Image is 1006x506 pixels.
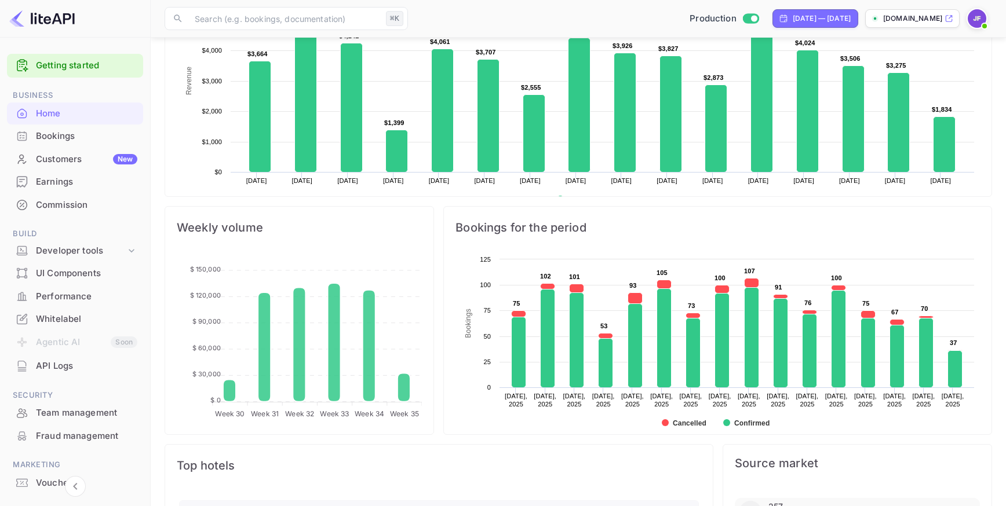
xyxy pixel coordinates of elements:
[337,177,358,184] text: [DATE]
[480,281,491,288] text: 100
[942,393,964,408] text: [DATE], 2025
[704,74,724,81] text: $2,873
[932,106,952,113] text: $1,834
[505,393,527,408] text: [DATE], 2025
[921,305,928,312] text: 70
[215,409,245,418] tspan: Week 30
[611,177,632,184] text: [DATE]
[7,285,143,308] div: Performance
[650,393,673,408] text: [DATE], 2025
[7,402,143,423] a: Team management
[202,78,222,85] text: $3,000
[7,402,143,424] div: Team management
[202,138,222,145] text: $1,000
[210,396,220,404] tspan: $ 0
[36,476,137,490] div: Vouchers
[767,393,789,408] text: [DATE], 2025
[795,39,815,46] text: $4,024
[735,456,980,470] span: Source market
[36,130,137,143] div: Bookings
[7,171,143,193] div: Earnings
[285,409,314,418] tspan: Week 32
[192,370,221,378] tspan: $ 30,000
[483,333,491,340] text: 50
[657,269,668,276] text: 105
[7,125,143,146] a: Bookings
[9,9,75,28] img: LiteAPI logo
[702,177,723,184] text: [DATE]
[192,317,221,325] tspan: $ 90,000
[913,393,935,408] text: [DATE], 2025
[251,409,279,418] tspan: Week 31
[883,13,942,24] p: [DOMAIN_NAME]
[690,12,737,25] span: Production
[36,406,137,420] div: Team management
[931,177,952,184] text: [DATE]
[383,177,404,184] text: [DATE]
[430,38,450,45] text: $4,061
[772,9,858,28] div: Click to change the date range period
[487,384,491,391] text: 0
[7,472,143,494] div: Vouchers
[190,265,221,273] tspan: $ 150,000
[804,299,812,306] text: 76
[891,309,899,316] text: 67
[7,262,143,285] div: UI Components
[247,50,268,57] text: $3,664
[7,171,143,192] a: Earnings
[384,119,404,126] text: $1,399
[854,393,877,408] text: [DATE], 2025
[513,300,520,307] text: 75
[36,153,137,166] div: Customers
[7,148,143,170] a: CustomersNew
[748,177,769,184] text: [DATE]
[36,59,137,72] a: Getting started
[658,45,679,52] text: $3,827
[476,49,496,56] text: $3,707
[709,393,731,408] text: [DATE], 2025
[885,177,906,184] text: [DATE]
[621,393,644,408] text: [DATE], 2025
[483,307,491,314] text: 75
[36,290,137,303] div: Performance
[474,177,495,184] text: [DATE]
[7,459,143,471] span: Marketing
[36,360,137,373] div: API Logs
[568,196,597,204] text: Revenue
[113,154,137,164] div: New
[7,241,143,261] div: Developer tools
[7,54,143,78] div: Getting started
[563,393,586,408] text: [DATE], 2025
[480,256,491,263] text: 125
[483,358,491,365] text: 25
[292,177,313,184] text: [DATE]
[7,194,143,217] div: Commission
[192,344,221,352] tspan: $ 60,000
[355,409,384,418] tspan: Week 34
[7,308,143,329] a: Whitelabel
[566,177,586,184] text: [DATE]
[202,108,222,115] text: $2,000
[796,393,819,408] text: [DATE], 2025
[7,89,143,102] span: Business
[7,425,143,446] a: Fraud management
[36,267,137,280] div: UI Components
[7,125,143,148] div: Bookings
[7,262,143,284] a: UI Components
[390,409,419,418] tspan: Week 35
[36,244,126,258] div: Developer tools
[793,177,814,184] text: [DATE]
[188,7,381,30] input: Search (e.g. bookings, documentation)
[455,218,980,237] span: Bookings for the period
[7,355,143,377] div: API Logs
[534,393,556,408] text: [DATE], 2025
[202,47,222,54] text: $4,000
[839,177,860,184] text: [DATE]
[36,107,137,120] div: Home
[7,472,143,493] a: Vouchers
[7,355,143,376] a: API Logs
[36,199,137,212] div: Commission
[429,177,450,184] text: [DATE]
[883,393,906,408] text: [DATE], 2025
[738,393,760,408] text: [DATE], 2025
